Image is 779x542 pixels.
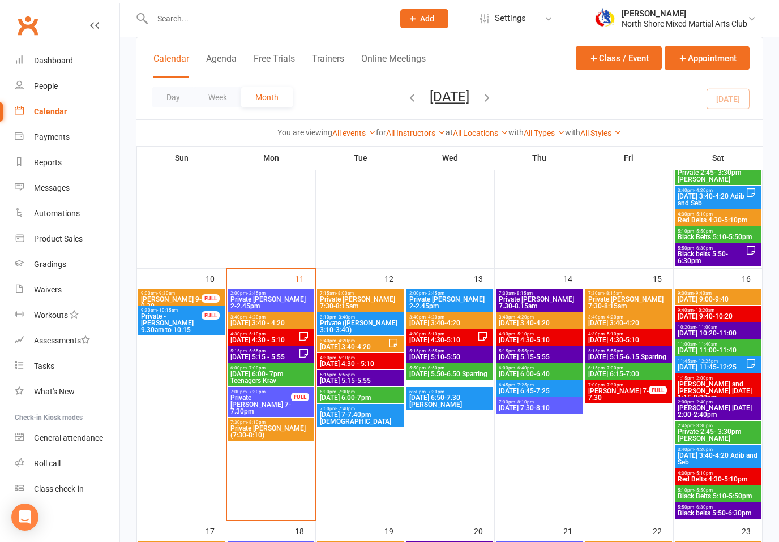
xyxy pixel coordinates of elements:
[34,260,66,269] div: Gradings
[332,128,376,137] a: All events
[277,128,332,137] strong: You are viewing
[230,337,298,343] span: [DATE] 4:30 - 5:10
[409,332,477,337] span: 4:30pm
[588,337,670,343] span: [DATE] 4:30-5:10
[677,212,759,217] span: 4:30pm
[677,325,759,330] span: 10:20am
[694,399,713,405] span: - 2:40pm
[677,234,759,240] span: Black Belts 5:10-5:50pm
[677,376,759,381] span: 1:15pm
[15,201,119,226] a: Automations
[157,308,178,313] span: - 10:15am
[742,521,762,540] div: 23
[426,315,444,320] span: - 4:20pm
[34,209,80,218] div: Automations
[694,488,713,493] span: - 5:50pm
[319,377,401,384] span: [DATE] 5:15-5:55
[230,354,298,360] span: [DATE] 5:15 - 5:55
[384,269,405,287] div: 12
[515,291,533,296] span: - 8:15am
[409,291,491,296] span: 2:00pm
[498,315,580,320] span: 3:40pm
[694,308,714,313] span: - 10:20am
[588,315,670,320] span: 3:40pm
[515,365,534,371] span: - 6:40pm
[426,332,444,337] span: - 5:10pm
[508,128,524,137] strong: with
[319,355,401,360] span: 4:30pm
[563,269,584,287] div: 14
[694,212,713,217] span: - 5:10pm
[247,365,266,371] span: - 7:00pm
[34,107,67,116] div: Calendar
[588,296,670,309] span: Private [PERSON_NAME] 7:30-8:15am
[15,74,119,99] a: People
[295,269,315,287] div: 11
[677,488,759,493] span: 5:10pm
[677,447,759,452] span: 3:40pm
[677,359,746,364] span: 11:45am
[409,394,491,408] span: [DATE] 6:50-7.30 [PERSON_NAME]
[677,229,759,234] span: 5:10pm
[152,87,194,107] button: Day
[247,332,266,337] span: - 5:10pm
[230,291,312,296] span: 2:00pm
[694,291,712,296] span: - 9:40am
[153,53,189,78] button: Calendar
[157,291,175,296] span: - 9:30am
[498,371,580,377] span: [DATE] 6:00-6:40
[34,484,84,493] div: Class check-in
[206,269,226,287] div: 10
[247,349,266,354] span: - 5:55pm
[677,471,759,476] span: 4:30pm
[588,365,670,371] span: 6:15pm
[230,365,312,371] span: 6:00pm
[588,371,670,377] span: [DATE] 6:15-7:00
[677,308,759,313] span: 9:40am
[677,399,759,405] span: 2:00pm
[11,504,38,531] div: Open Intercom Messenger
[588,291,670,296] span: 7:30am
[409,389,491,394] span: 6:50pm
[694,246,713,251] span: - 6:30pm
[696,342,717,347] span: - 11:40am
[605,315,623,320] span: - 4:20pm
[677,428,759,442] span: Private 2:45- 3:30pm [PERSON_NAME]
[524,128,565,137] a: All Types
[140,296,202,309] span: [PERSON_NAME] 9-9.30
[206,521,226,540] div: 17
[226,146,316,170] th: Mon
[15,150,119,175] a: Reports
[498,296,580,309] span: Private [PERSON_NAME] 7.30-8.15am
[15,328,119,354] a: Assessments
[319,343,388,350] span: [DATE] 3:40-4:20
[498,354,580,360] span: [DATE] 5:15-5:55
[14,11,42,40] a: Clubworx
[498,337,580,343] span: [DATE] 4:30-5:10
[576,46,662,70] button: Class / Event
[336,355,355,360] span: - 5:10pm
[694,188,713,193] span: - 4:20pm
[319,320,401,333] span: Private ([PERSON_NAME] 3:10-3:40)
[665,46,750,70] button: Appointment
[34,433,103,442] div: General attendance
[498,388,580,394] span: [DATE] 6:45-7:25
[312,53,344,78] button: Trainers
[400,9,448,28] button: Add
[247,420,266,425] span: - 8:10pm
[584,146,674,170] th: Fri
[319,372,401,377] span: 5:15pm
[593,7,616,30] img: thumb_image1719552652.png
[677,493,759,500] span: Black Belts 5:10-5:50pm
[694,229,713,234] span: - 5:50pm
[474,269,494,287] div: 13
[588,382,649,388] span: 7:00pm
[694,423,713,428] span: - 3:30pm
[515,399,534,405] span: - 8:10pm
[474,521,494,540] div: 20
[677,381,759,401] span: [PERSON_NAME] and [PERSON_NAME] [DATE] 1:15-2:00pm
[409,315,491,320] span: 3:40pm
[137,146,226,170] th: Sun
[319,296,401,309] span: Private [PERSON_NAME] 7:30-8:15am
[696,359,718,364] span: - 12:25pm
